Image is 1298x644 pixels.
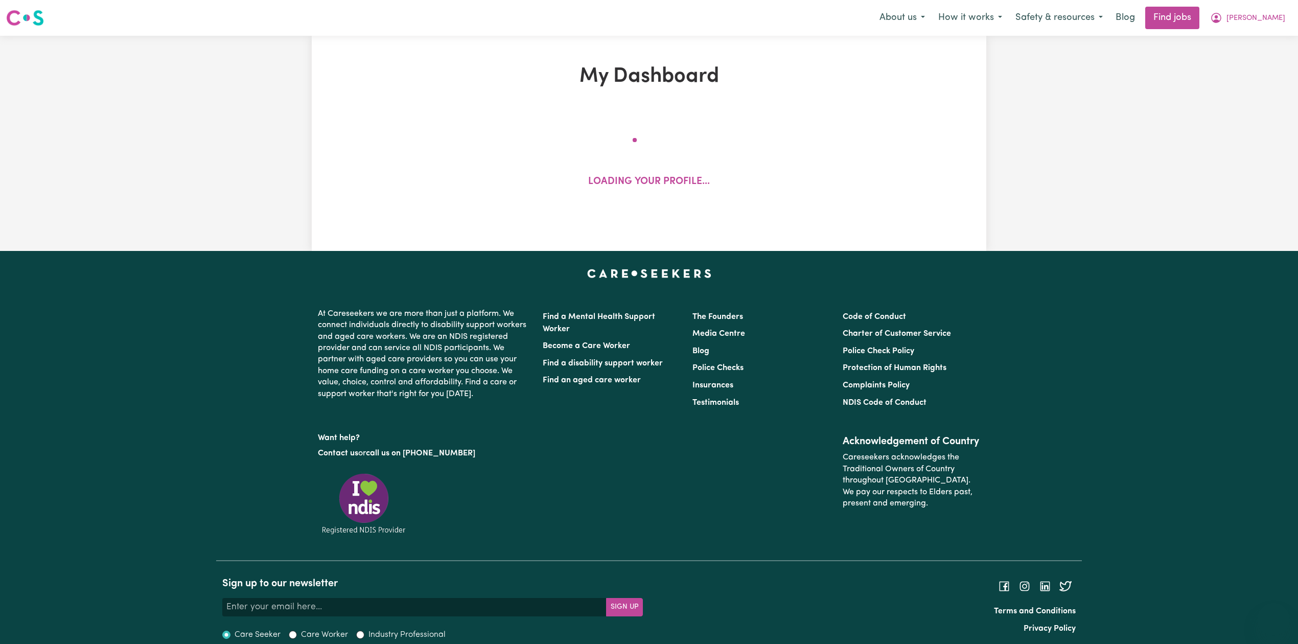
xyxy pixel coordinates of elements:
label: Industry Professional [368,629,446,641]
a: Terms and Conditions [994,607,1076,615]
a: Find a disability support worker [543,359,663,367]
a: Media Centre [692,330,745,338]
button: My Account [1203,7,1292,29]
input: Enter your email here... [222,598,607,616]
a: Become a Care Worker [543,342,630,350]
p: Want help? [318,428,530,444]
a: Follow Careseekers on Twitter [1059,582,1072,590]
p: or [318,444,530,463]
button: Safety & resources [1009,7,1109,29]
h2: Sign up to our newsletter [222,578,643,590]
img: Careseekers logo [6,9,44,27]
a: Complaints Policy [843,381,910,389]
a: Blog [1109,7,1141,29]
a: Careseekers logo [6,6,44,30]
a: Find an aged care worker [543,376,641,384]
a: Police Checks [692,364,744,372]
button: About us [873,7,932,29]
a: Contact us [318,449,358,457]
a: The Founders [692,313,743,321]
a: Testimonials [692,399,739,407]
h2: Acknowledgement of Country [843,435,980,448]
a: Find a Mental Health Support Worker [543,313,655,333]
a: Police Check Policy [843,347,914,355]
a: Careseekers home page [587,269,711,278]
a: Protection of Human Rights [843,364,946,372]
a: Follow Careseekers on Instagram [1018,582,1031,590]
label: Care Worker [301,629,348,641]
a: Insurances [692,381,733,389]
a: Charter of Customer Service [843,330,951,338]
a: call us on [PHONE_NUMBER] [366,449,475,457]
a: Find jobs [1145,7,1199,29]
span: [PERSON_NAME] [1226,13,1285,24]
a: Follow Careseekers on LinkedIn [1039,582,1051,590]
a: Blog [692,347,709,355]
p: At Careseekers we are more than just a platform. We connect individuals directly to disability su... [318,304,530,404]
button: How it works [932,7,1009,29]
h1: My Dashboard [430,64,868,89]
a: Privacy Policy [1024,625,1076,633]
iframe: Button to launch messaging window [1257,603,1290,636]
a: Follow Careseekers on Facebook [998,582,1010,590]
label: Care Seeker [235,629,281,641]
p: Loading your profile... [588,175,710,190]
button: Subscribe [606,598,643,616]
a: NDIS Code of Conduct [843,399,926,407]
img: Registered NDIS provider [318,472,410,536]
a: Code of Conduct [843,313,906,321]
p: Careseekers acknowledges the Traditional Owners of Country throughout [GEOGRAPHIC_DATA]. We pay o... [843,448,980,513]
